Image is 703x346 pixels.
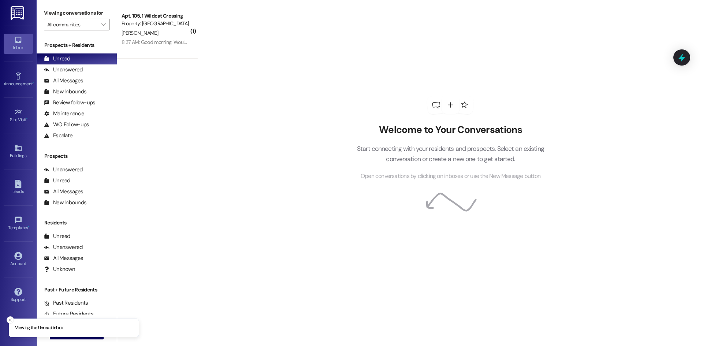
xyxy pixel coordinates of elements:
a: Templates • [4,214,33,234]
div: Unanswered [44,166,83,174]
h2: Welcome to Your Conversations [346,124,555,136]
a: Account [4,250,33,269]
input: All communities [47,19,98,30]
i:  [101,22,105,27]
div: Maintenance [44,110,84,118]
div: New Inbounds [44,88,86,96]
div: 8:37 AM: Good morning. Would you be able to give me a gate code for my apartment, 105, attached t... [122,39,448,45]
div: Past + Future Residents [37,286,117,294]
span: • [33,80,34,85]
div: Unknown [44,265,75,273]
p: Start connecting with your residents and prospects. Select an existing conversation or create a n... [346,144,555,164]
span: • [26,116,27,121]
div: Unanswered [44,243,83,251]
span: [PERSON_NAME] [122,30,158,36]
div: Prospects [37,152,117,160]
a: Leads [4,178,33,197]
div: Residents [37,219,117,227]
label: Viewing conversations for [44,7,109,19]
div: New Inbounds [44,199,86,207]
a: Inbox [4,34,33,53]
div: Unread [44,177,70,185]
a: Site Visit • [4,106,33,126]
span: Open conversations by clicking on inboxes or use the New Message button [361,172,540,181]
div: WO Follow-ups [44,121,89,129]
div: Prospects + Residents [37,41,117,49]
img: ResiDesk Logo [11,6,26,20]
div: Past Residents [44,299,88,307]
p: Viewing the Unread inbox [15,325,63,331]
div: Unread [44,232,70,240]
a: Support [4,286,33,305]
div: Review follow-ups [44,99,95,107]
div: Escalate [44,132,72,139]
div: Future Residents [44,310,93,318]
div: Unanswered [44,66,83,74]
div: Property: [GEOGRAPHIC_DATA] [122,20,189,27]
div: All Messages [44,77,83,85]
div: All Messages [44,188,83,196]
div: All Messages [44,254,83,262]
div: Apt. 105, 1 Wildcat Crossing [122,12,189,20]
div: Unread [44,55,70,63]
button: Close toast [7,316,14,324]
span: • [28,224,29,229]
a: Buildings [4,142,33,161]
